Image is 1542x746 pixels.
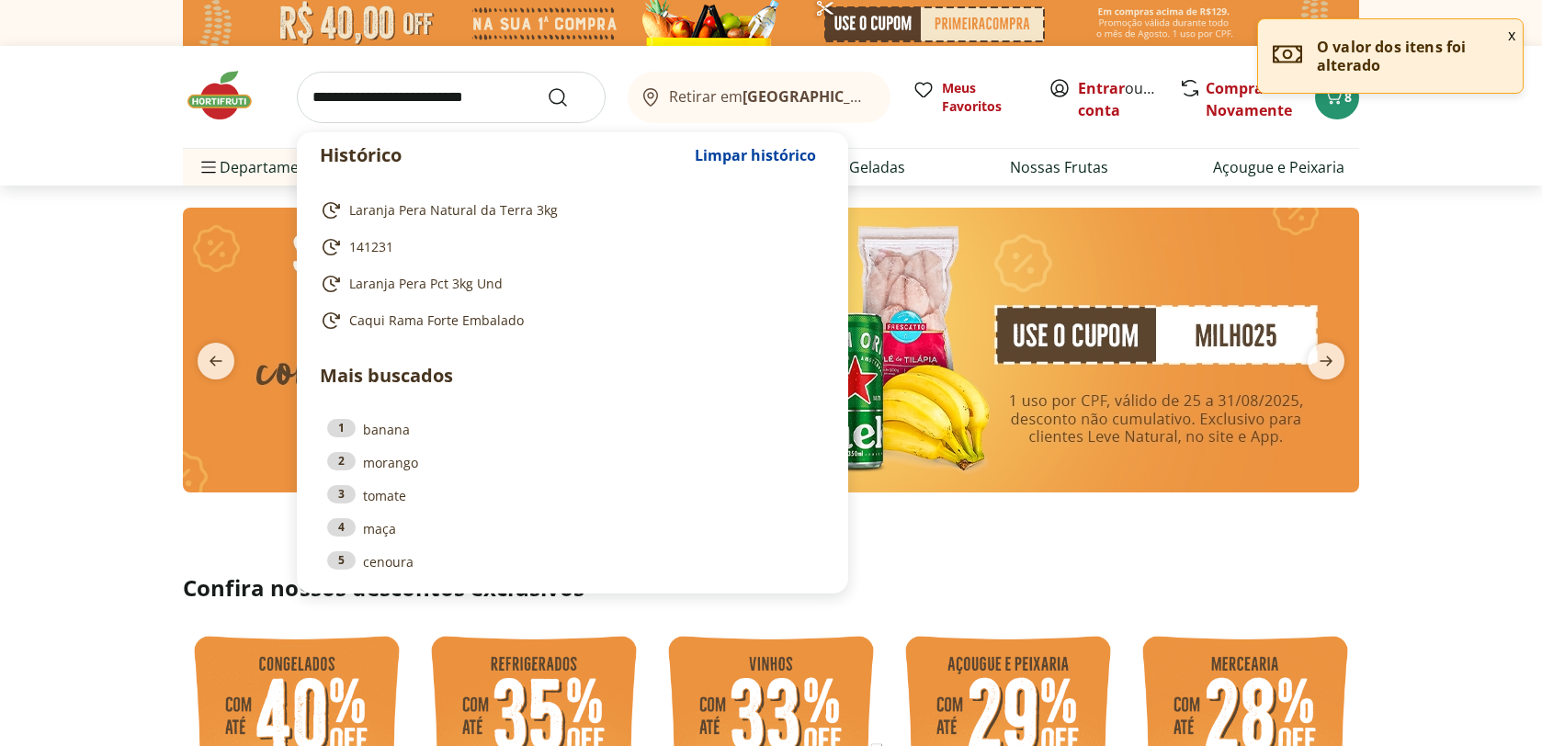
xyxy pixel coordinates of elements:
button: Submit Search [547,86,591,108]
a: Criar conta [1078,78,1179,120]
span: 141231 [349,238,393,256]
p: Histórico [320,142,686,168]
button: next [1293,343,1359,379]
p: Mais buscados [320,362,825,390]
b: [GEOGRAPHIC_DATA]/[GEOGRAPHIC_DATA] [743,86,1052,107]
div: 3 [327,485,356,503]
div: 2 [327,452,356,470]
button: Carrinho [1315,75,1359,119]
span: 8 [1344,88,1352,106]
button: previous [183,343,249,379]
span: Meus Favoritos [942,79,1026,116]
a: Entrar [1078,78,1125,98]
a: Comprar Novamente [1206,78,1292,120]
button: Fechar notificação [1501,19,1523,51]
a: 2morango [327,452,818,472]
div: 1 [327,419,356,437]
a: Laranja Pera Natural da Terra 3kg [320,199,818,221]
img: Hortifruti [183,68,275,123]
span: Departamentos [198,145,330,189]
a: Nossas Frutas [1010,156,1108,178]
a: 5cenoura [327,551,818,571]
a: Açougue e Peixaria [1213,156,1344,178]
button: Limpar histórico [686,133,825,177]
span: Laranja Pera Natural da Terra 3kg [349,201,558,220]
p: O valor dos itens foi alterado [1317,38,1508,74]
a: Meus Favoritos [913,79,1026,116]
a: 4maça [327,518,818,538]
a: 3tomate [327,485,818,505]
div: 4 [327,518,356,537]
div: 5 [327,551,356,570]
a: Laranja Pera Pct 3kg Und [320,273,818,295]
button: Menu [198,145,220,189]
button: Retirar em[GEOGRAPHIC_DATA]/[GEOGRAPHIC_DATA] [628,72,890,123]
input: search [297,72,606,123]
a: 1banana [327,419,818,439]
a: 141231 [320,236,818,258]
span: ou [1078,77,1160,121]
h2: Confira nossos descontos exclusivos [183,573,1359,603]
span: Limpar histórico [695,148,816,163]
span: Laranja Pera Pct 3kg Und [349,275,503,293]
span: Caqui Rama Forte Embalado [349,311,524,330]
span: Retirar em [669,88,872,105]
a: Caqui Rama Forte Embalado [320,310,818,332]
